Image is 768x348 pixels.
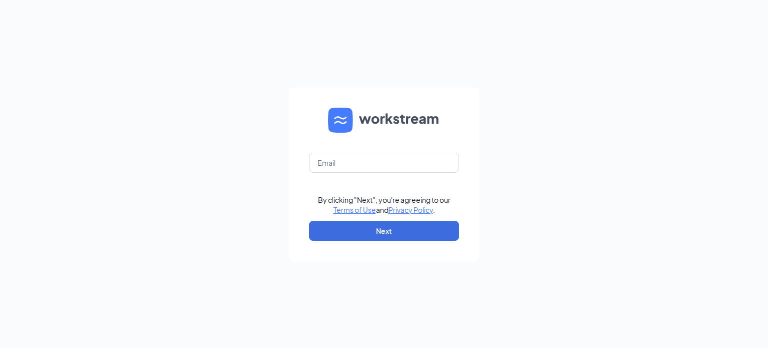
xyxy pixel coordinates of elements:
[309,221,459,241] button: Next
[328,108,440,133] img: WS logo and Workstream text
[309,153,459,173] input: Email
[318,195,450,215] div: By clicking "Next", you're agreeing to our and .
[388,205,433,214] a: Privacy Policy
[333,205,376,214] a: Terms of Use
